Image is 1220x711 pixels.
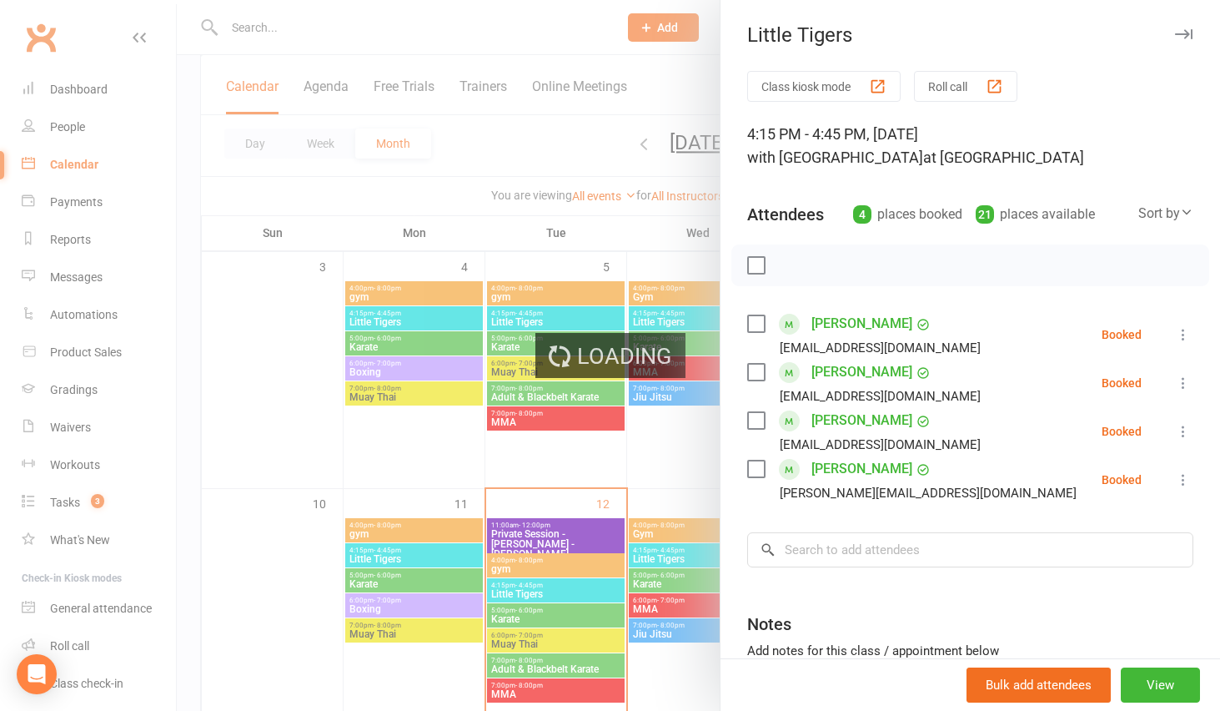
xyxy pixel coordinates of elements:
div: 4 [853,205,871,224]
div: [PERSON_NAME][EMAIL_ADDRESS][DOMAIN_NAME] [780,482,1077,504]
input: Search to add attendees [747,532,1193,567]
button: Class kiosk mode [747,71,901,102]
a: [PERSON_NAME] [811,407,912,434]
div: Open Intercom Messenger [17,654,57,694]
button: Roll call [914,71,1017,102]
div: [EMAIL_ADDRESS][DOMAIN_NAME] [780,434,981,456]
div: 4:15 PM - 4:45 PM, [DATE] [747,123,1193,169]
span: at [GEOGRAPHIC_DATA] [923,149,1084,166]
span: with [GEOGRAPHIC_DATA] [747,149,923,166]
div: 21 [976,205,994,224]
div: Booked [1102,426,1142,437]
div: places booked [853,203,962,226]
div: Add notes for this class / appointment below [747,641,1193,661]
a: [PERSON_NAME] [811,359,912,386]
div: [EMAIL_ADDRESS][DOMAIN_NAME] [780,337,981,359]
button: Bulk add attendees [966,668,1111,703]
div: Little Tigers [720,23,1220,47]
div: Notes [747,613,791,636]
button: View [1121,668,1200,703]
div: Sort by [1138,203,1193,224]
div: Booked [1102,474,1142,486]
div: Booked [1102,329,1142,340]
div: Booked [1102,377,1142,389]
a: [PERSON_NAME] [811,310,912,337]
div: Attendees [747,203,824,226]
div: places available [976,203,1095,226]
div: [EMAIL_ADDRESS][DOMAIN_NAME] [780,386,981,407]
a: [PERSON_NAME] [811,456,912,482]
